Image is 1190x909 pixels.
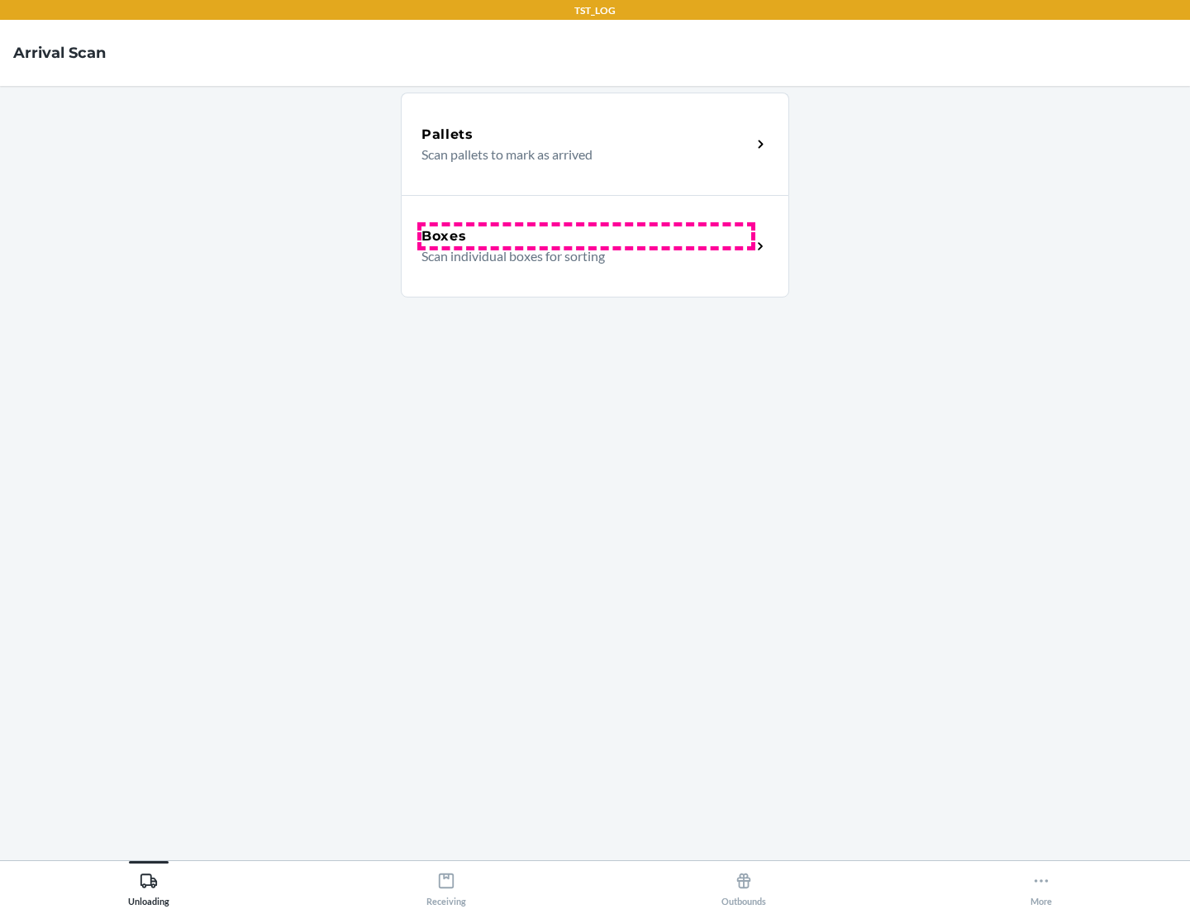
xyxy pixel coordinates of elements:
[421,145,738,164] p: Scan pallets to mark as arrived
[421,226,467,246] h5: Boxes
[892,861,1190,907] button: More
[297,861,595,907] button: Receiving
[1031,865,1052,907] div: More
[574,3,616,18] p: TST_LOG
[421,246,738,266] p: Scan individual boxes for sorting
[128,865,169,907] div: Unloading
[13,42,106,64] h4: Arrival Scan
[426,865,466,907] div: Receiving
[401,93,789,195] a: PalletsScan pallets to mark as arrived
[721,865,766,907] div: Outbounds
[595,861,892,907] button: Outbounds
[421,125,474,145] h5: Pallets
[401,195,789,297] a: BoxesScan individual boxes for sorting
